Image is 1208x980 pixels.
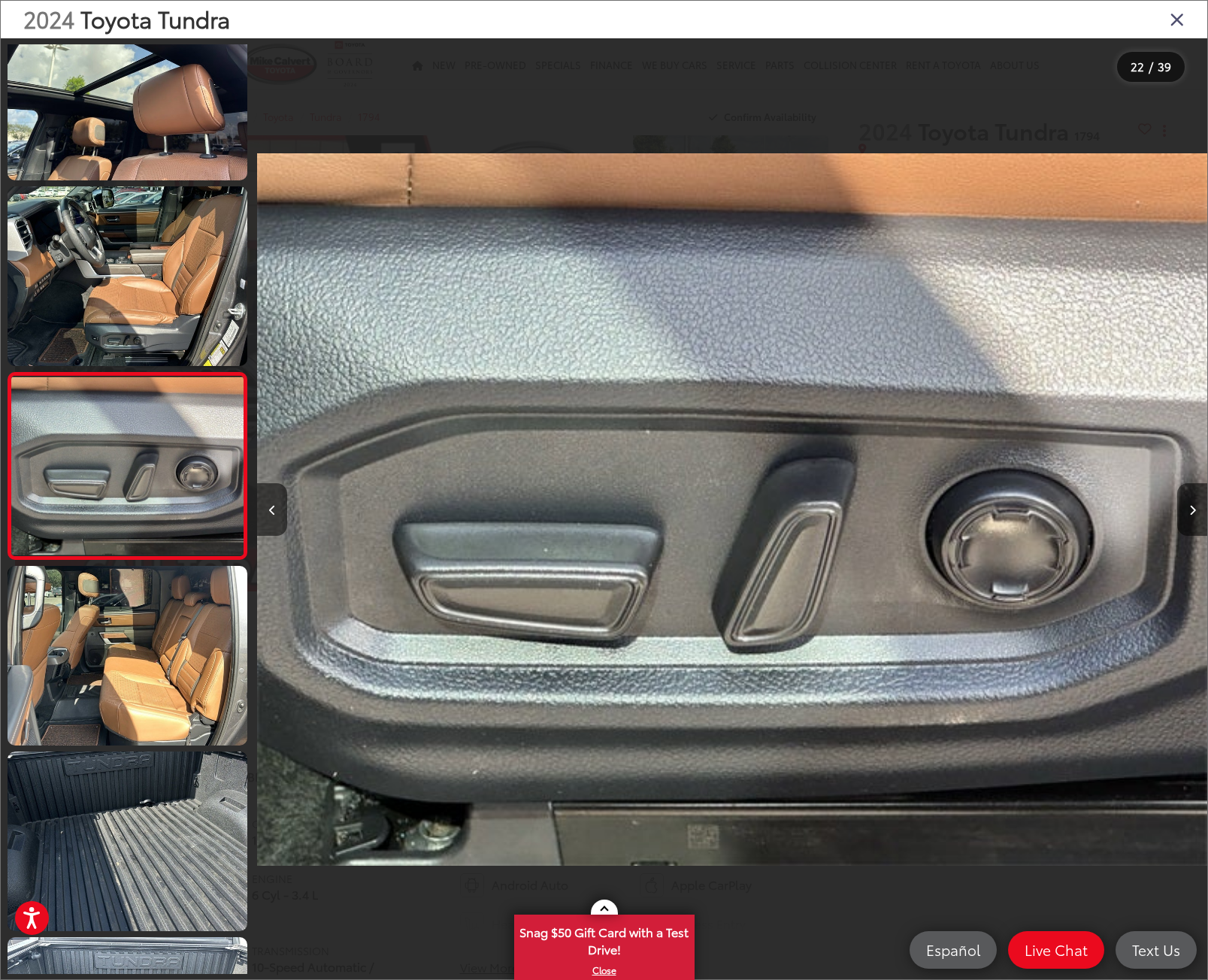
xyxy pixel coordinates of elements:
span: / [1147,62,1155,72]
span: Español [919,940,988,959]
a: Live Chat [1008,931,1104,969]
button: Next image [1177,483,1207,536]
img: 2024 Toyota Tundra 1794 [9,377,246,555]
img: 2024 Toyota Tundra 1794 [257,68,1207,951]
img: 2024 Toyota Tundra 1794 [5,564,250,747]
span: Snag $50 Gift Card with a Test Drive! [516,916,693,962]
button: Previous image [257,483,287,536]
a: Español [910,931,997,969]
span: 39 [1158,58,1171,74]
img: 2024 Toyota Tundra 1794 [5,185,250,368]
i: Close gallery [1170,9,1185,29]
span: 2024 [23,2,74,35]
img: 2024 Toyota Tundra 1794 [5,749,250,933]
span: Toyota Tundra [80,2,230,35]
div: 2024 Toyota Tundra 1794 21 [257,68,1207,951]
span: Live Chat [1017,940,1095,959]
a: Text Us [1116,931,1197,969]
span: 22 [1131,58,1144,74]
span: Text Us [1125,940,1188,959]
